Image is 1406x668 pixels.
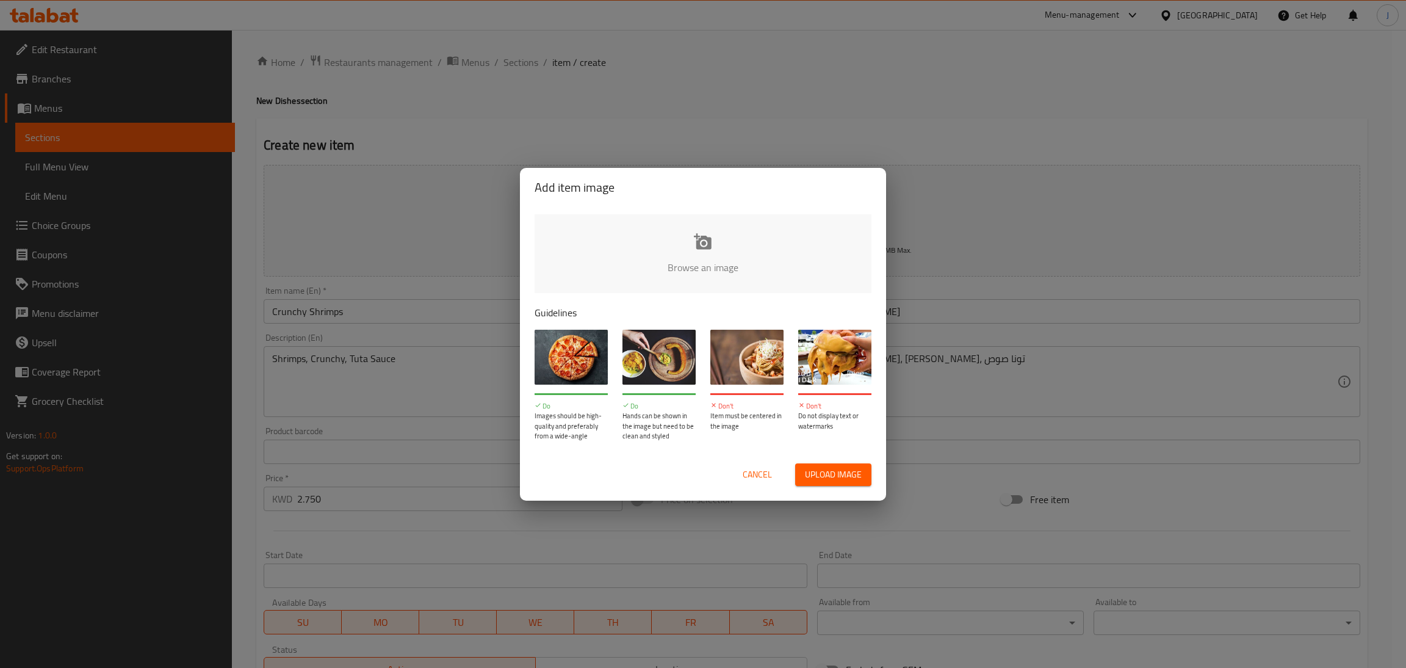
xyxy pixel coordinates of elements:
[795,463,871,486] button: Upload image
[535,305,871,320] p: Guidelines
[798,401,871,412] p: Don't
[535,330,608,385] img: guide-img-1@3x.jpg
[798,411,871,431] p: Do not display text or watermarks
[710,401,784,412] p: Don't
[535,178,871,197] h2: Add item image
[738,463,777,486] button: Cancel
[710,411,784,431] p: Item must be centered in the image
[798,330,871,385] img: guide-img-4@3x.jpg
[622,401,696,412] p: Do
[535,401,608,412] p: Do
[743,467,772,482] span: Cancel
[622,330,696,385] img: guide-img-2@3x.jpg
[622,411,696,441] p: Hands can be shown in the image but need to be clean and styled
[805,467,862,482] span: Upload image
[710,330,784,385] img: guide-img-3@3x.jpg
[535,411,608,441] p: Images should be high-quality and preferably from a wide-angle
